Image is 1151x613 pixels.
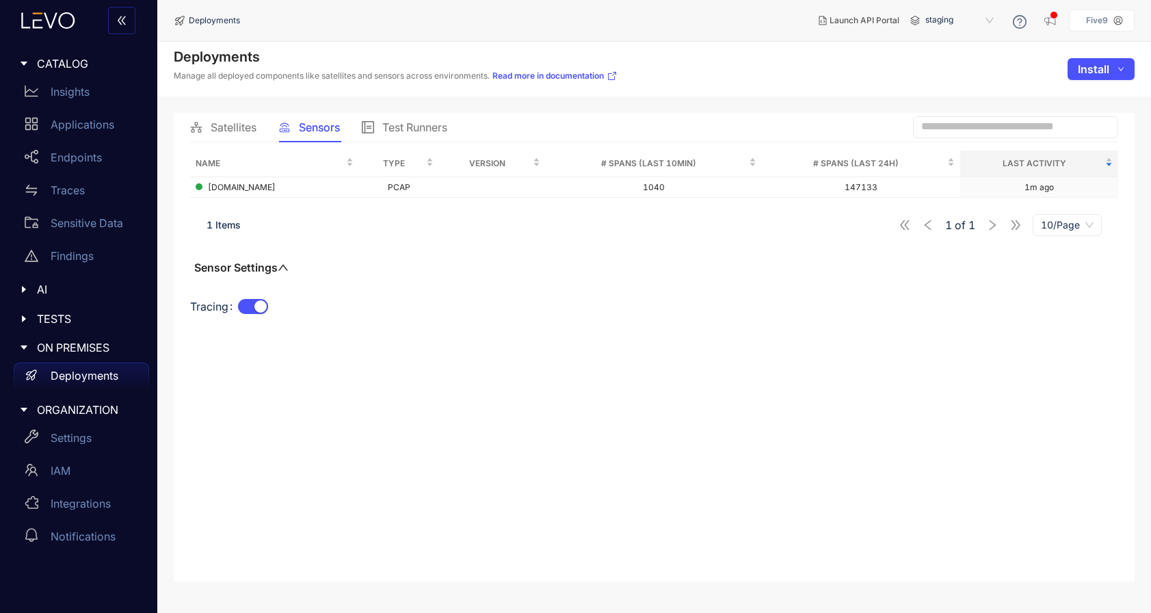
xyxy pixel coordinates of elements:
p: Sensitive Data [51,217,123,229]
button: Launch API Portal [808,10,910,31]
span: down [1117,66,1124,73]
th: Name [190,151,359,177]
span: TESTS [37,313,138,325]
span: Satellites [211,121,256,133]
div: AI [8,275,149,304]
span: # Spans (last 24h) [767,156,944,171]
span: 1 [968,219,975,231]
p: Settings [51,432,92,444]
a: Findings [14,242,149,275]
button: Sensor Settingsup [190,261,293,274]
a: Integrations [14,490,149,523]
span: Install [1078,63,1109,75]
span: Sensors [299,121,340,133]
span: caret-right [19,405,29,415]
span: Test Runners [382,121,447,133]
span: # Spans (last 10min) [551,156,746,171]
a: Settings [14,424,149,457]
p: Applications [51,118,114,131]
span: caret-right [19,314,29,324]
div: TESTS [8,304,149,333]
span: team [25,463,38,477]
span: [DOMAIN_NAME] [208,183,276,192]
span: swap [25,183,38,197]
span: Type [365,156,423,171]
button: Tracing [238,299,268,314]
span: Name [196,156,343,171]
p: Notifications [51,530,116,543]
a: Insights [14,78,149,111]
p: Endpoints [51,151,102,164]
th: # Spans (last 24h) [762,151,960,177]
div: 1m ago [1024,183,1054,192]
a: Applications [14,111,149,144]
span: Version [445,156,530,171]
th: Type [359,151,439,177]
span: warning [25,249,38,263]
span: Deployments [189,16,240,25]
p: IAM [51,465,70,477]
span: up [278,262,289,273]
span: caret-right [19,343,29,352]
span: ON PREMISES [37,341,138,354]
span: AI [37,283,138,296]
span: CATALOG [37,57,138,70]
button: double-left [108,7,135,34]
th: Version [439,151,546,177]
span: 10/Page [1041,215,1094,235]
span: 1 Items [207,219,241,231]
span: 147133 [845,182,877,192]
span: 1 [945,219,952,231]
span: caret-right [19,59,29,68]
div: ON PREMISES [8,333,149,362]
span: ORGANIZATION [37,404,138,416]
p: Manage all deployed components like satellites and sensors across environments. [174,70,618,81]
a: Sensitive Data [14,209,149,242]
a: IAM [14,457,149,490]
p: Insights [51,86,90,98]
a: Endpoints [14,144,149,177]
span: Last Activity [966,156,1102,171]
a: Read more in documentation [492,70,618,81]
p: Integrations [51,497,111,510]
p: Deployments [51,369,118,382]
span: staging [925,10,996,31]
p: Findings [51,250,94,262]
a: Traces [14,177,149,209]
span: Launch API Portal [830,16,899,25]
span: double-left [116,15,127,27]
span: of [945,219,975,231]
span: caret-right [19,285,29,294]
p: Five9 [1086,16,1108,25]
div: ORGANIZATION [8,395,149,424]
a: Deployments [14,363,149,395]
a: Notifications [14,523,149,556]
span: 1040 [643,182,665,192]
td: PCAP [359,177,439,198]
th: # Spans (last 10min) [546,151,762,177]
p: Traces [51,184,85,196]
button: Installdown [1068,58,1135,80]
h4: Deployments [174,49,618,65]
label: Tracing [190,296,238,317]
div: CATALOG [8,49,149,78]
